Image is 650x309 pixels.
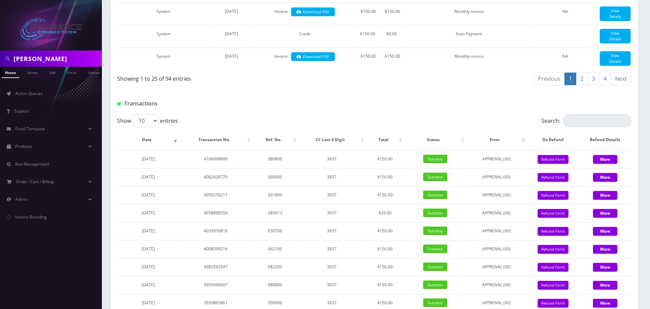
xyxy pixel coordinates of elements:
[118,25,209,47] td: System
[563,114,631,127] input: Search:
[253,168,297,186] td: 060900
[299,276,366,293] td: 3937
[538,299,568,308] button: Refund Form
[356,47,379,69] td: -$150.00
[538,191,568,200] button: Refund Form
[253,258,297,275] td: 082300
[117,100,282,107] h1: Transactions
[179,168,252,186] td: 4082426770
[142,210,155,216] span: [DATE]
[299,130,366,150] th: CC Last 4 Digit: activate to sort column ascending
[118,47,209,69] td: System
[466,222,527,239] td: APPROVAL (00)
[299,222,366,239] td: 3937
[225,53,238,59] span: [DATE]
[593,299,617,308] button: More
[299,240,366,257] td: 3937
[593,155,617,164] button: More
[538,173,568,182] button: Refund Form
[15,143,32,149] span: Products
[600,51,631,66] a: View Details
[593,209,617,218] button: More
[15,91,43,96] span: Action Queues
[600,29,631,43] a: View Details
[142,264,155,270] span: [DATE]
[380,25,403,47] td: $0.00
[527,130,579,150] th: Do Refund
[380,3,403,24] td: -$150.00
[466,168,527,186] td: APPROVAL (00)
[538,263,568,272] button: Refund Form
[20,18,82,40] img: All Choice Connect
[64,67,80,77] a: Email
[16,179,54,185] span: Order / Cart / Billing
[423,298,447,307] span: Success
[254,3,355,24] td: Invoice
[225,8,238,14] span: [DATE]
[466,150,527,168] td: APPROVAL (00)
[253,130,297,150] th: Ref. No.: activate to sort column ascending
[423,281,447,289] span: Success
[423,227,447,235] span: Success
[593,227,617,236] button: More
[535,3,596,24] td: NA
[423,245,447,253] span: Success
[535,47,596,69] td: NA
[466,240,527,257] td: APPROVAL (00)
[253,150,297,168] td: 080800
[466,258,527,275] td: APPROVAL (00)
[2,67,19,78] a: Phone
[356,25,379,47] td: $150.00
[588,73,599,85] a: 3
[564,73,576,85] a: 1
[356,3,379,24] td: -$150.00
[117,102,121,106] img: Transactions
[404,3,534,24] td: Monthly invoice
[299,168,366,186] td: 3937
[593,173,617,182] button: More
[466,276,527,293] td: APPROVAL (00)
[254,25,355,47] td: Credit
[538,209,568,218] button: Refund Form
[423,209,447,217] span: Success
[593,263,617,272] button: More
[611,73,631,85] a: Next
[593,245,617,254] button: More
[534,73,565,85] a: Previous
[253,240,297,257] td: 042100
[179,150,252,168] td: 4106098899
[423,263,447,271] span: Success
[253,204,297,221] td: 083013
[299,204,366,221] td: 3937
[366,258,404,275] td: $150.00
[142,300,155,306] span: [DATE]
[466,186,527,204] td: APPROVAL (00)
[117,72,369,83] div: Showing 1 to 25 of 94 entries
[366,186,404,204] td: $150.00
[366,204,404,221] td: $25.00
[179,258,252,275] td: 3982563547
[179,222,252,239] td: 4033976816
[600,6,631,21] a: View Details
[366,222,404,239] td: $150.00
[404,25,534,47] td: Auto Payment
[179,130,252,150] th: Transaction No.: activate to sort column ascending
[366,130,404,150] th: Total: activate to sort column ascending
[15,161,49,167] span: Ban Management
[118,3,209,24] td: System
[538,245,568,254] button: Refund Form
[599,73,611,85] a: 4
[404,47,534,69] td: Monthly invoice
[179,240,252,257] td: 4008599216
[225,31,238,37] span: [DATE]
[404,130,465,150] th: Status: activate to sort column ascending
[366,276,404,293] td: $150.00
[142,228,155,234] span: [DATE]
[253,276,297,293] td: 080800
[179,204,252,221] td: 4058898354
[179,186,252,204] td: 4059276217
[366,168,404,186] td: $150.00
[179,276,252,293] td: 3959496607
[423,173,447,181] span: Success
[46,67,59,77] a: SIM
